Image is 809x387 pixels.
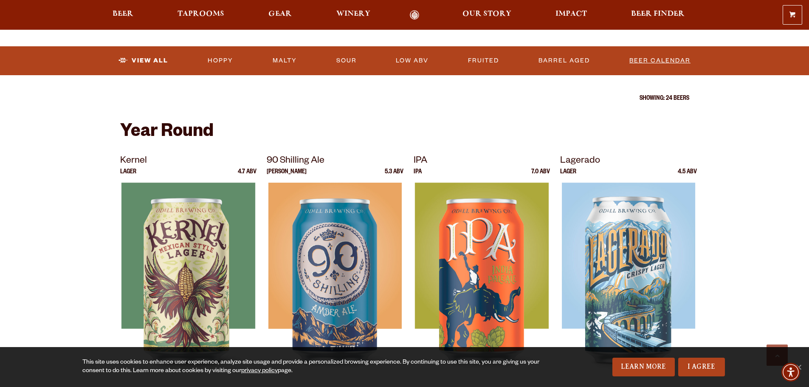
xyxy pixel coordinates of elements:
[267,169,307,183] p: [PERSON_NAME]
[392,51,432,71] a: Low ABV
[241,368,278,375] a: privacy policy
[178,11,224,17] span: Taprooms
[678,169,697,183] p: 4.5 ABV
[560,154,697,169] p: Lagerado
[263,10,297,20] a: Gear
[82,359,542,376] div: This site uses cookies to enhance user experience, analyze site usage and provide a personalized ...
[612,358,675,376] a: Learn More
[336,11,370,17] span: Winery
[115,51,172,71] a: View All
[399,10,431,20] a: Odell Home
[631,11,685,17] span: Beer Finder
[560,169,576,183] p: Lager
[531,169,550,183] p: 7.0 ABV
[269,51,300,71] a: Malty
[457,10,517,20] a: Our Story
[767,345,788,366] a: Scroll to top
[465,51,502,71] a: Fruited
[550,10,592,20] a: Impact
[331,10,376,20] a: Winery
[414,169,422,183] p: IPA
[268,11,292,17] span: Gear
[107,10,139,20] a: Beer
[626,10,690,20] a: Beer Finder
[555,11,587,17] span: Impact
[267,154,403,169] p: 90 Shilling Ale
[204,51,237,71] a: Hoppy
[120,169,136,183] p: Lager
[414,154,550,169] p: IPA
[535,51,593,71] a: Barrel Aged
[238,169,257,183] p: 4.7 ABV
[626,51,694,71] a: Beer Calendar
[678,358,725,376] a: I Agree
[172,10,230,20] a: Taprooms
[781,363,800,381] div: Accessibility Menu
[113,11,133,17] span: Beer
[333,51,360,71] a: Sour
[120,96,689,102] p: Showing: 24 Beers
[120,154,257,169] p: Kernel
[385,169,403,183] p: 5.3 ABV
[462,11,511,17] span: Our Story
[120,123,689,143] h2: Year Round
